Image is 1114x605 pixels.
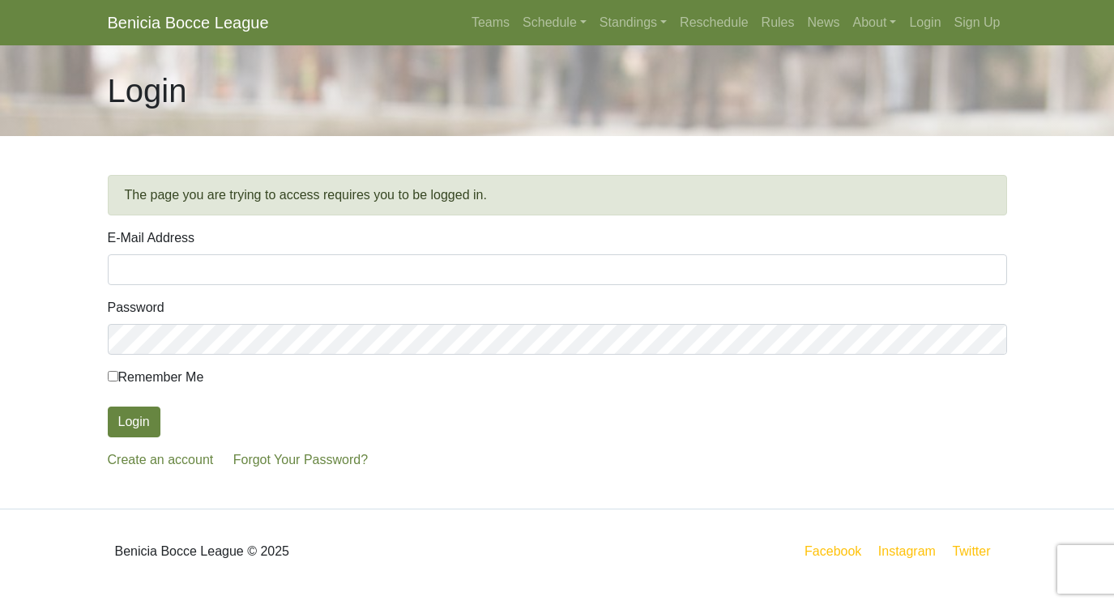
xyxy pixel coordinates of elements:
a: Rules [755,6,801,39]
label: Remember Me [108,368,204,387]
input: Remember Me [108,371,118,381]
a: News [801,6,847,39]
a: Standings [593,6,673,39]
div: The page you are trying to access requires you to be logged in. [108,175,1007,215]
a: Forgot Your Password? [233,453,368,467]
a: Benicia Bocce League [108,6,269,39]
a: Facebook [801,541,864,561]
a: Reschedule [673,6,755,39]
a: Instagram [875,541,939,561]
a: Create an account [108,453,214,467]
a: Twitter [949,541,1003,561]
a: About [847,6,903,39]
a: Teams [465,6,516,39]
a: Sign Up [948,6,1007,39]
a: Schedule [516,6,593,39]
a: Login [903,6,947,39]
h1: Login [108,71,187,110]
div: Benicia Bocce League © 2025 [96,522,557,581]
label: E-Mail Address [108,228,195,248]
button: Login [108,407,160,437]
label: Password [108,298,164,317]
